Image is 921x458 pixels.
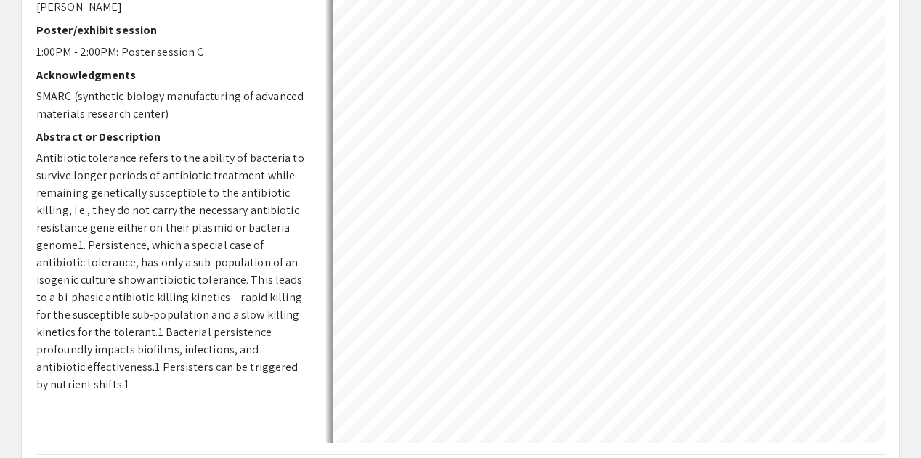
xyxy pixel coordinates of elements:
iframe: Chat [11,393,62,447]
h2: Abstract or Description [36,130,304,144]
span: Antibiotic tolerance refers to the ability of bacteria to survive longer periods of antibiotic tr... [36,150,304,392]
p: SMARC (synthetic biology manufacturing of advanced materials research center) [36,88,304,123]
h2: Acknowledgments [36,68,304,82]
h2: Poster/exhibit session [36,23,304,37]
p: 1:00PM - 2:00PM: Poster session C [36,44,304,61]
